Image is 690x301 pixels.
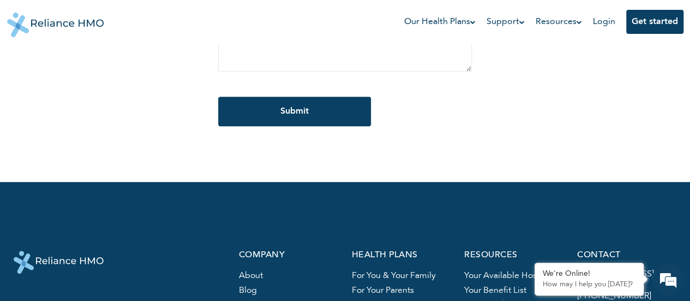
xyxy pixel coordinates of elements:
div: We're Online! [543,269,635,279]
a: blog [239,286,257,295]
span: Conversation [5,265,107,273]
a: Our Health Plans [404,15,476,28]
a: About [239,272,263,280]
a: Resources [536,15,582,28]
a: Support [487,15,525,28]
div: FAQs [107,246,208,280]
span: We're online! [63,92,151,203]
button: Get started [626,10,683,34]
img: d_794563401_company_1708531726252_794563401 [20,55,44,82]
a: Login [593,17,615,26]
img: logo-white.svg [14,251,104,274]
input: Submit [218,97,371,126]
img: Reliance HMO's Logo [7,4,104,37]
div: Chat with us now [57,61,183,75]
p: contact [577,251,677,260]
p: health plans [351,251,451,260]
p: company [239,251,339,260]
textarea: Type your message and hit 'Enter' [5,208,208,246]
p: resources [464,251,564,260]
a: For you & your family [351,272,435,280]
a: [PHONE_NUMBER] [577,292,651,300]
a: Your available hospitals [464,272,557,280]
a: Your benefit list [464,286,526,295]
div: Minimize live chat window [179,5,205,32]
p: How may I help you today? [543,280,635,289]
a: For your parents [351,286,413,295]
